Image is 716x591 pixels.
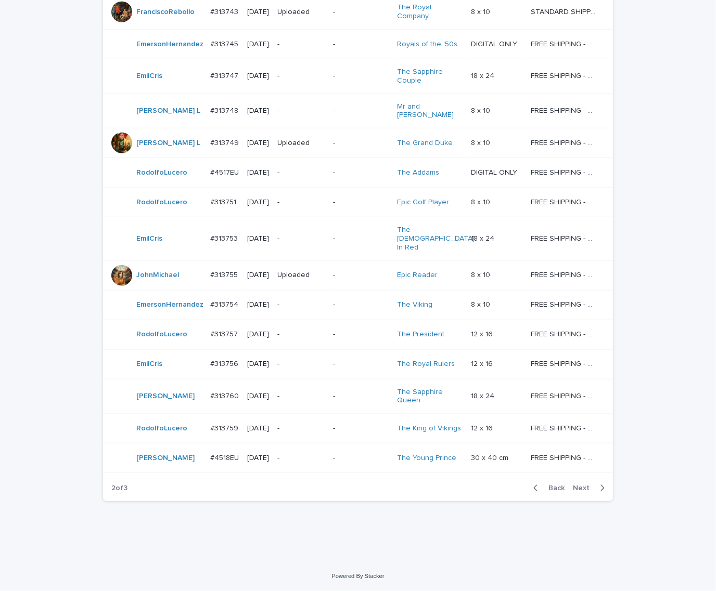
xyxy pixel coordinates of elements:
[210,104,240,115] p: #313748
[471,298,492,309] p: 8 x 10
[277,330,325,339] p: -
[471,166,519,177] p: DIGITAL ONLY
[277,360,325,369] p: -
[136,107,200,115] a: [PERSON_NAME] L
[531,166,598,177] p: FREE SHIPPING - preview in 1-2 business days, after your approval delivery will take up to 10 bus...
[136,198,187,207] a: RodolfoLucero
[136,8,195,17] a: FranciscoRebollo
[247,271,269,280] p: [DATE]
[210,6,240,17] p: #313743
[277,454,325,463] p: -
[471,452,510,463] p: 30 x 40 cm
[471,6,492,17] p: 8 x 10
[247,234,269,243] p: [DATE]
[103,94,613,128] tr: [PERSON_NAME] L #313748#313748 [DATE]--Mr and [PERSON_NAME] 8 x 108 x 10 FREE SHIPPING - preview ...
[210,269,240,280] p: #313755
[531,328,598,339] p: FREE SHIPPING - preview in 1-2 business days, after your approval delivery will take 5-10 b.d.
[210,196,238,207] p: #313751
[397,198,449,207] a: Epic Golf Player
[210,358,240,369] p: #313756
[397,300,432,309] a: The Viking
[136,392,195,401] a: [PERSON_NAME]
[210,166,241,177] p: #4517EU
[136,234,162,243] a: EmilCris
[247,40,269,49] p: [DATE]
[333,454,389,463] p: -
[333,300,389,309] p: -
[136,72,162,81] a: EmilCris
[333,330,389,339] p: -
[531,104,598,115] p: FREE SHIPPING - preview in 1-2 business days, after your approval delivery will take 5-10 b.d.
[247,139,269,148] p: [DATE]
[569,483,613,493] button: Next
[136,454,195,463] a: [PERSON_NAME]
[471,104,492,115] p: 8 x 10
[103,320,613,349] tr: RodolfoLucero #313757#313757 [DATE]--The President 12 x 1612 x 16 FREE SHIPPING - preview in 1-2 ...
[531,358,598,369] p: FREE SHIPPING - preview in 1-2 business days, after your approval delivery will take 5-10 b.d.
[210,390,241,401] p: #313760
[397,330,444,339] a: The President
[333,271,389,280] p: -
[333,40,389,49] p: -
[136,40,203,49] a: EmersonHernandez
[397,360,455,369] a: The Royal Rulers
[333,8,389,17] p: -
[542,484,565,492] span: Back
[277,107,325,115] p: -
[471,70,496,81] p: 18 x 24
[471,358,495,369] p: 12 x 16
[103,29,613,59] tr: EmersonHernandez #313745#313745 [DATE]--Royals of the '50s DIGITAL ONLYDIGITAL ONLY FREE SHIPPING...
[277,198,325,207] p: -
[277,168,325,177] p: -
[397,139,453,148] a: The Grand Duke
[531,452,598,463] p: FREE SHIPPING - preview in 1-2 business days, after your approval delivery will take 5-10 busines...
[210,70,240,81] p: #313747
[471,38,519,49] p: DIGITAL ONLY
[531,390,598,401] p: FREE SHIPPING - preview in 1-2 business days, after your approval delivery will take 5-10 b.d.
[333,139,389,148] p: -
[397,424,461,433] a: The King of Vikings
[277,424,325,433] p: -
[397,271,438,280] a: Epic Reader
[247,107,269,115] p: [DATE]
[333,198,389,207] p: -
[471,196,492,207] p: 8 x 10
[471,422,495,433] p: 12 x 16
[103,128,613,158] tr: [PERSON_NAME] L #313749#313749 [DATE]Uploaded-The Grand Duke 8 x 108 x 10 FREE SHIPPING - preview...
[247,424,269,433] p: [DATE]
[103,414,613,443] tr: RodolfoLucero #313759#313759 [DATE]--The King of Vikings 12 x 1612 x 16 FREE SHIPPING - preview i...
[397,168,439,177] a: The Addams
[531,137,598,148] p: FREE SHIPPING - preview in 1-2 business days, after your approval delivery will take 5-10 b.d.
[333,360,389,369] p: -
[103,443,613,473] tr: [PERSON_NAME] #4518EU#4518EU [DATE]--The Young Prince 30 x 40 cm30 x 40 cm FREE SHIPPING - previe...
[103,290,613,320] tr: EmersonHernandez #313754#313754 [DATE]--The Viking 8 x 108 x 10 FREE SHIPPING - preview in 1-2 bu...
[136,139,200,148] a: [PERSON_NAME] L
[247,8,269,17] p: [DATE]
[397,102,462,120] a: Mr and [PERSON_NAME]
[531,232,598,243] p: FREE SHIPPING - preview in 1-2 business days, after your approval delivery will take 5-10 b.d.
[103,59,613,94] tr: EmilCris #313747#313747 [DATE]--The Sapphire Couple 18 x 2418 x 24 FREE SHIPPING - preview in 1-2...
[136,168,187,177] a: RodolfoLucero
[331,573,384,579] a: Powered By Stacker
[277,8,325,17] p: Uploaded
[397,226,475,252] a: The [DEMOGRAPHIC_DATA] In Red
[247,392,269,401] p: [DATE]
[471,328,495,339] p: 12 x 16
[573,484,596,492] span: Next
[531,38,598,49] p: FREE SHIPPING - preview in 1-2 business days, after your approval delivery will take 5-10 b.d.
[247,454,269,463] p: [DATE]
[210,422,240,433] p: #313759
[103,217,613,260] tr: EmilCris #313753#313753 [DATE]--The [DEMOGRAPHIC_DATA] In Red 18 x 2418 x 24 FREE SHIPPING - prev...
[247,300,269,309] p: [DATE]
[471,390,496,401] p: 18 x 24
[136,271,179,280] a: JohnMichael
[136,300,203,309] a: EmersonHernandez
[333,107,389,115] p: -
[531,6,598,17] p: STANDARD SHIPPING -preview in 1-2 business days, after your approval delivery will take 6-7 buisn...
[277,392,325,401] p: -
[247,168,269,177] p: [DATE]
[277,72,325,81] p: -
[531,298,598,309] p: FREE SHIPPING - preview in 1-2 business days, after your approval delivery will take 5-10 b.d.
[277,234,325,243] p: -
[210,452,241,463] p: #4518EU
